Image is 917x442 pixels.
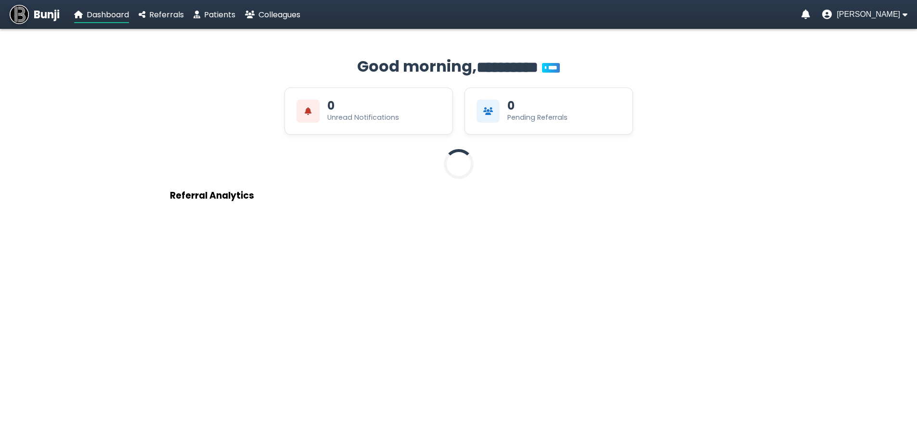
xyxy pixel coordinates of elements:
[327,113,399,123] div: Unread Notifications
[74,9,129,21] a: Dashboard
[507,100,515,112] div: 0
[542,63,560,73] span: You’re on Plus!
[34,7,60,23] span: Bunji
[507,113,568,123] div: Pending Referrals
[10,5,29,24] img: Bunji Dental Referral Management
[258,9,300,20] span: Colleagues
[170,55,748,78] h2: Good morning,
[801,10,810,19] a: Notifications
[149,9,184,20] span: Referrals
[284,88,453,135] div: View Unread Notifications
[465,88,633,135] div: View Pending Referrals
[327,100,335,112] div: 0
[10,5,60,24] a: Bunji
[245,9,300,21] a: Colleagues
[87,9,129,20] span: Dashboard
[194,9,235,21] a: Patients
[139,9,184,21] a: Referrals
[204,9,235,20] span: Patients
[837,10,900,19] span: [PERSON_NAME]
[822,10,907,19] button: User menu
[170,189,748,202] h3: Referral Analytics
